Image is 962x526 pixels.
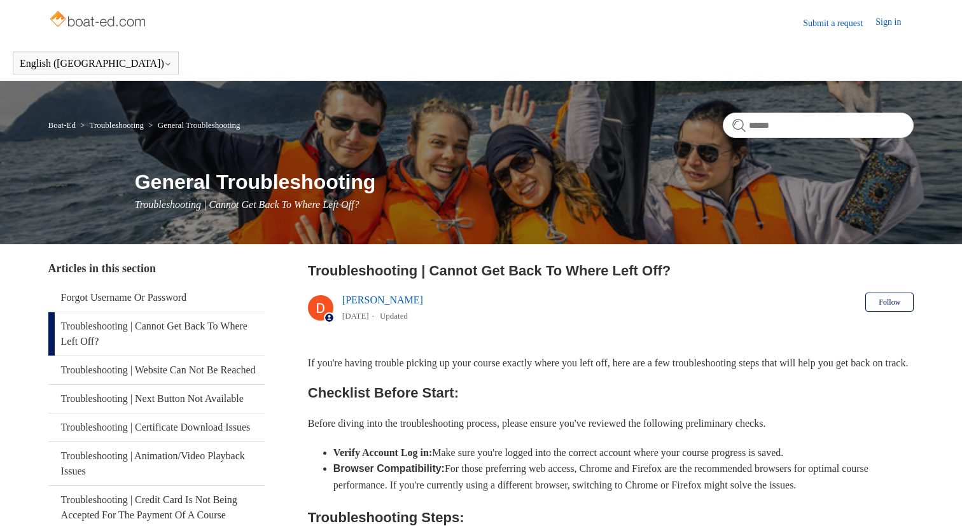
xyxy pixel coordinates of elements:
[78,120,146,130] li: Troubleshooting
[333,460,914,493] li: For those preferring web access, Chrome and Firefox are the recommended browsers for optimal cour...
[48,356,265,384] a: Troubleshooting | Website Can Not Be Reached
[308,260,914,281] h2: Troubleshooting | Cannot Get Back To Where Left Off?
[333,445,914,461] li: Make sure you're logged into the correct account where your course progress is saved.
[146,120,240,130] li: General Troubleshooting
[48,8,150,33] img: Boat-Ed Help Center home page
[308,355,914,371] p: If you're having trouble picking up your course exactly where you left off, here are a few troubl...
[48,120,78,130] li: Boat-Ed
[48,385,265,413] a: Troubleshooting | Next Button Not Available
[158,120,240,130] a: General Troubleshooting
[875,15,914,31] a: Sign in
[48,312,265,356] a: Troubleshooting | Cannot Get Back To Where Left Off?
[135,199,359,210] span: Troubleshooting | Cannot Get Back To Where Left Off?
[48,262,156,275] span: Articles in this section
[48,442,265,485] a: Troubleshooting | Animation/Video Playback Issues
[803,17,875,30] a: Submit a request
[380,311,408,321] li: Updated
[20,58,172,69] button: English ([GEOGRAPHIC_DATA])
[135,167,914,197] h1: General Troubleshooting
[919,483,952,516] div: Live chat
[90,120,144,130] a: Troubleshooting
[342,311,369,321] time: 05/14/2024, 15:31
[865,293,914,312] button: Follow Article
[333,463,445,474] strong: Browser Compatibility:
[342,294,423,305] a: [PERSON_NAME]
[48,284,265,312] a: Forgot Username Or Password
[723,113,914,138] input: Search
[48,120,76,130] a: Boat-Ed
[308,415,914,432] p: Before diving into the troubleshooting process, please ensure you've reviewed the following preli...
[308,382,914,404] h2: Checklist Before Start:
[48,413,265,441] a: Troubleshooting | Certificate Download Issues
[333,447,432,458] strong: Verify Account Log in:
